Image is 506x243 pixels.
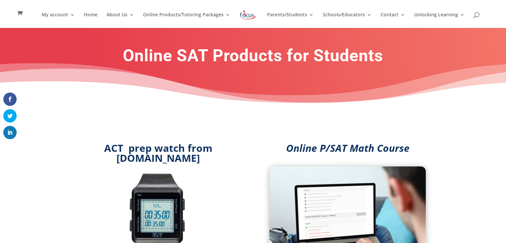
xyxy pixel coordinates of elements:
a: Schools/Educators [323,12,372,28]
img: Focus on Learning [239,9,256,21]
a: Parents/Students [267,12,314,28]
a: Home [84,12,97,28]
a: Contact [381,12,405,28]
a: About Us [106,12,134,28]
a: Unlocking Learning [414,12,465,28]
a: My account [42,12,75,28]
b: ACT prep watch from [DOMAIN_NAME] [104,141,212,165]
i: Online P/SAT Math Course [286,141,410,155]
h1: Online SAT Products for Students [74,49,433,66]
a: Online Products/Tutoring Packages [143,12,230,28]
